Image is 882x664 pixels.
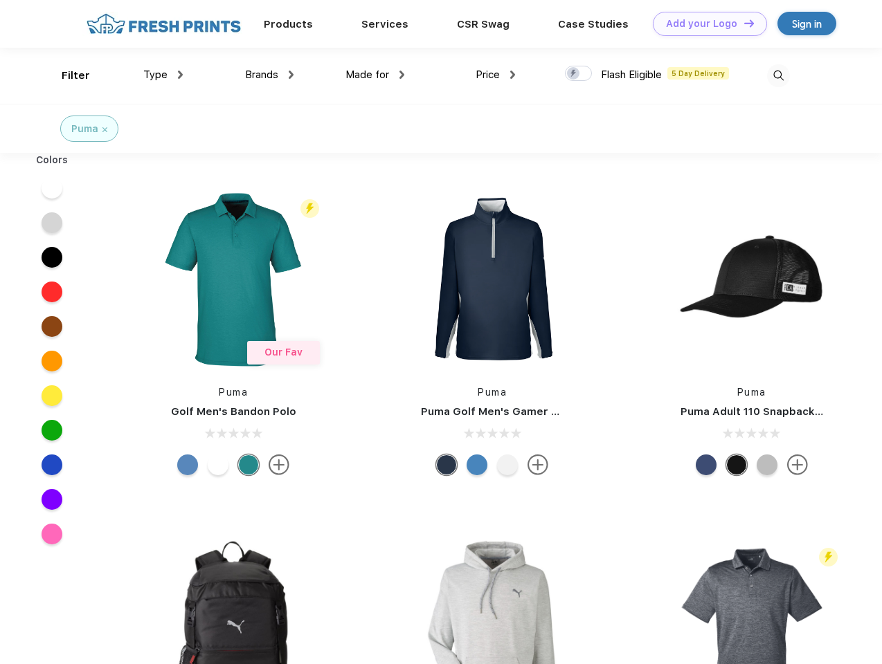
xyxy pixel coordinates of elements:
div: Colors [26,153,79,167]
div: Quarry with Brt Whit [757,454,777,475]
a: Puma Golf Men's Gamer Golf Quarter-Zip [421,405,640,418]
div: Sign in [792,16,822,32]
div: Peacoat Qut Shd [696,454,717,475]
a: Products [264,18,313,30]
a: Puma [478,387,507,398]
span: Made for [345,68,389,81]
img: dropdown.png [510,71,515,79]
div: Bright White [497,454,518,475]
div: Green Lagoon [238,454,259,475]
div: Bright White [208,454,228,475]
img: flash_active_toggle.svg [300,199,319,218]
img: filter_cancel.svg [102,127,107,132]
div: Navy Blazer [436,454,457,475]
img: func=resize&h=266 [660,187,844,371]
span: Our Fav [264,347,303,358]
a: Puma [219,387,248,398]
a: Puma [737,387,766,398]
img: func=resize&h=266 [141,187,325,371]
img: dropdown.png [399,71,404,79]
span: 5 Day Delivery [667,67,729,80]
a: Sign in [777,12,836,35]
a: CSR Swag [457,18,510,30]
span: Price [476,68,500,81]
img: dropdown.png [289,71,294,79]
img: func=resize&h=266 [400,187,584,371]
div: Add your Logo [666,18,737,30]
div: Filter [62,68,90,84]
span: Brands [245,68,278,81]
a: Services [361,18,408,30]
div: Bright Cobalt [467,454,487,475]
img: more.svg [787,454,808,475]
div: Pma Blk with Pma Blk [726,454,747,475]
div: Puma [71,122,98,136]
img: desktop_search.svg [767,64,790,87]
img: flash_active_toggle.svg [819,548,838,566]
span: Flash Eligible [601,68,662,81]
img: DT [744,19,754,27]
img: more.svg [528,454,548,475]
div: Lake Blue [177,454,198,475]
a: Golf Men's Bandon Polo [171,405,296,418]
img: more.svg [269,454,289,475]
img: fo%20logo%202.webp [82,12,245,36]
img: dropdown.png [178,71,183,79]
span: Type [143,68,168,81]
